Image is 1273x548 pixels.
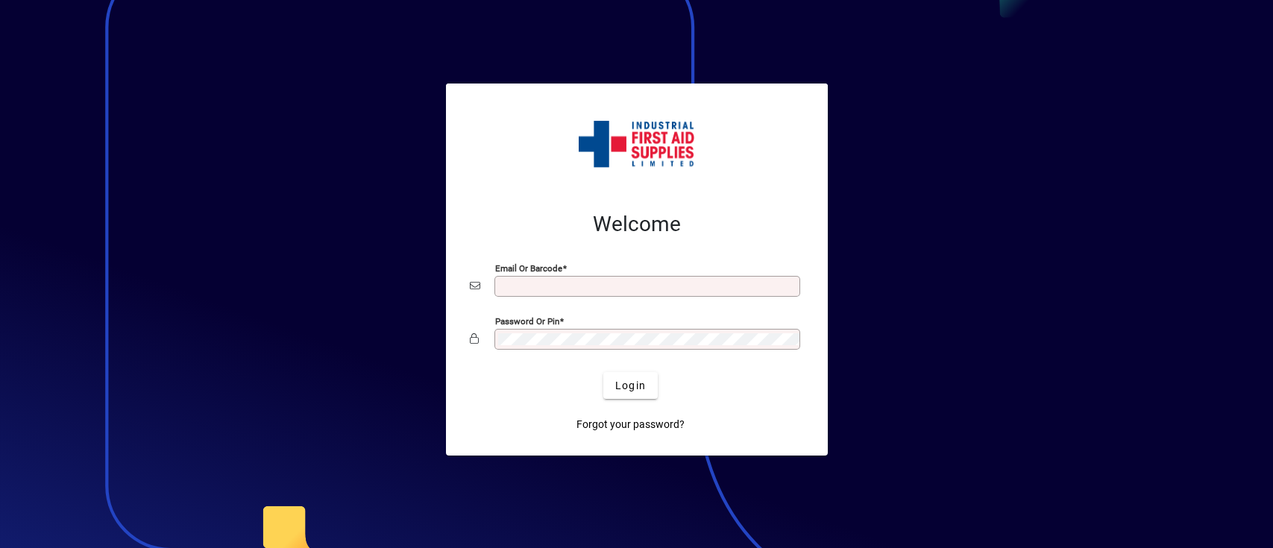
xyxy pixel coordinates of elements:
[470,212,804,237] h2: Welcome
[615,378,646,394] span: Login
[603,372,658,399] button: Login
[576,417,685,432] span: Forgot your password?
[495,316,559,327] mat-label: Password or Pin
[571,411,691,438] a: Forgot your password?
[495,263,562,274] mat-label: Email or Barcode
